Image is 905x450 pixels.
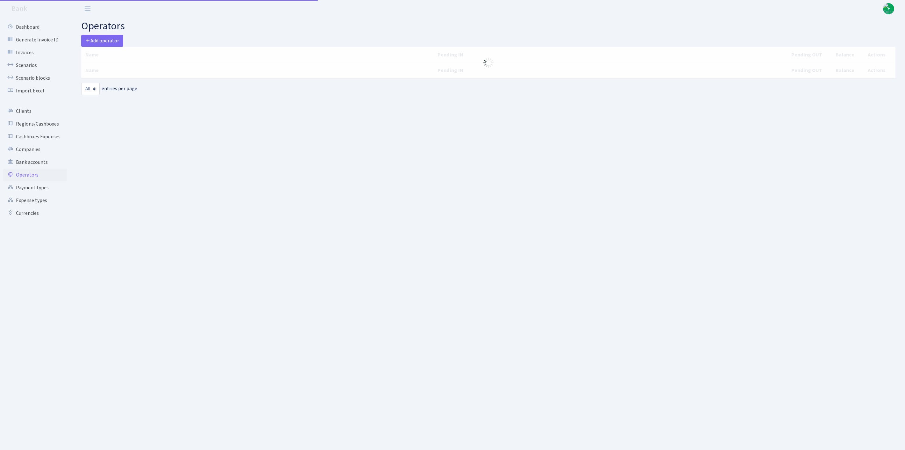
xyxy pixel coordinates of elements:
span: Add operator [85,37,119,44]
a: Companies [3,143,67,156]
a: Dashboard [3,21,67,33]
a: F [883,3,894,14]
img: Feitan [883,3,894,14]
a: Scenarios [3,59,67,72]
a: Expense types [3,194,67,207]
a: Scenario blocks [3,72,67,84]
a: Clients [3,105,67,118]
a: Operators [3,169,67,181]
label: entries per page [81,83,137,95]
select: entries per page [81,83,100,95]
a: Payment types [3,181,67,194]
a: Bank accounts [3,156,67,169]
a: Add operator [81,35,123,47]
img: Processing... [483,58,494,68]
a: Regions/Cashboxes [3,118,67,130]
span: operators [81,19,125,33]
a: Import Excel [3,84,67,97]
a: Invoices [3,46,67,59]
button: Toggle navigation [80,4,96,14]
a: Generate Invoice ID [3,33,67,46]
a: Cashboxes Expenses [3,130,67,143]
a: Currencies [3,207,67,220]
